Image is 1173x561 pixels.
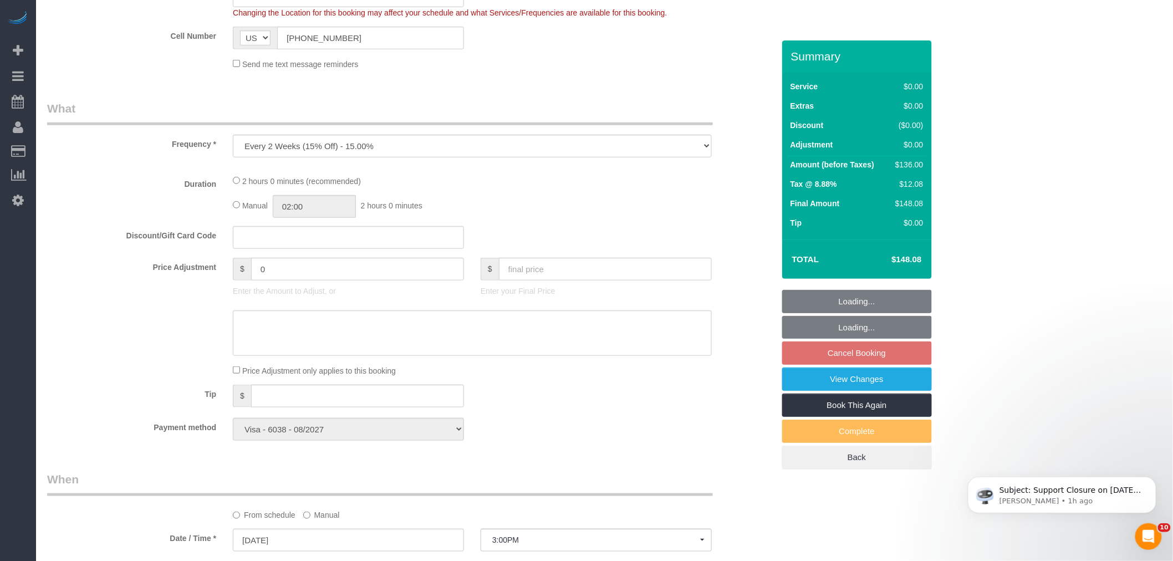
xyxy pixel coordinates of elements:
a: Back [782,446,932,469]
label: Date / Time * [39,529,225,544]
p: Enter the Amount to Adjust, or [233,285,464,297]
label: Duration [39,175,225,190]
legend: What [47,100,713,125]
a: View Changes [782,368,932,391]
div: $0.00 [891,217,923,228]
label: Price Adjustment [39,258,225,273]
label: Adjustment [790,139,833,150]
span: Changing the Location for this booking may affect your schedule and what Services/Frequencies are... [233,8,667,17]
h3: Summary [791,50,926,63]
span: 2 hours 0 minutes [361,201,422,210]
input: Cell Number [277,27,464,49]
a: Book This Again [782,394,932,417]
label: Final Amount [790,198,840,209]
legend: When [47,471,713,496]
button: 3:00PM [481,529,712,552]
label: Tip [39,385,225,400]
div: $12.08 [891,178,923,190]
img: Automaid Logo [7,11,29,27]
label: Payment method [39,418,225,433]
iframe: Intercom notifications message [951,453,1173,531]
div: $148.08 [891,198,923,209]
label: Discount [790,120,824,131]
input: Manual [303,512,310,519]
span: $ [481,258,499,280]
strong: Total [792,254,819,264]
span: 10 [1158,523,1171,532]
iframe: Intercom live chat [1135,523,1162,550]
span: 2 hours 0 minutes (recommended) [242,177,361,186]
label: Frequency * [39,135,225,150]
div: $0.00 [891,81,923,92]
span: $ [233,258,251,280]
div: $0.00 [891,139,923,150]
label: From schedule [233,506,295,521]
span: Manual [242,201,268,210]
h4: $148.08 [858,255,921,264]
label: Extras [790,100,814,111]
label: Manual [303,506,340,521]
label: Service [790,81,818,92]
span: 3:00PM [492,535,700,544]
label: Tax @ 8.88% [790,178,837,190]
input: final price [499,258,712,280]
input: From schedule [233,512,240,519]
span: Price Adjustment only applies to this booking [242,366,396,375]
div: ($0.00) [891,120,923,131]
label: Tip [790,217,802,228]
label: Cell Number [39,27,225,42]
p: Enter your Final Price [481,285,712,297]
label: Discount/Gift Card Code [39,226,225,241]
div: $136.00 [891,159,923,170]
label: Amount (before Taxes) [790,159,874,170]
span: $ [233,385,251,407]
input: MM/DD/YYYY [233,529,464,552]
div: $0.00 [891,100,923,111]
span: Send me text message reminders [242,60,358,69]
